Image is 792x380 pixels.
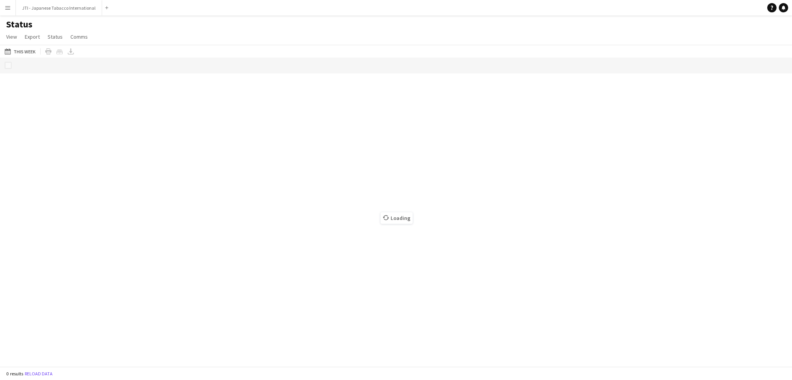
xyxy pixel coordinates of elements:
[44,32,66,42] a: Status
[23,370,54,378] button: Reload data
[25,33,40,40] span: Export
[67,32,91,42] a: Comms
[3,32,20,42] a: View
[3,47,37,56] button: This Week
[22,32,43,42] a: Export
[48,33,63,40] span: Status
[381,212,413,224] span: Loading
[16,0,102,15] button: JTI - Japanese Tabacco International
[6,33,17,40] span: View
[70,33,88,40] span: Comms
